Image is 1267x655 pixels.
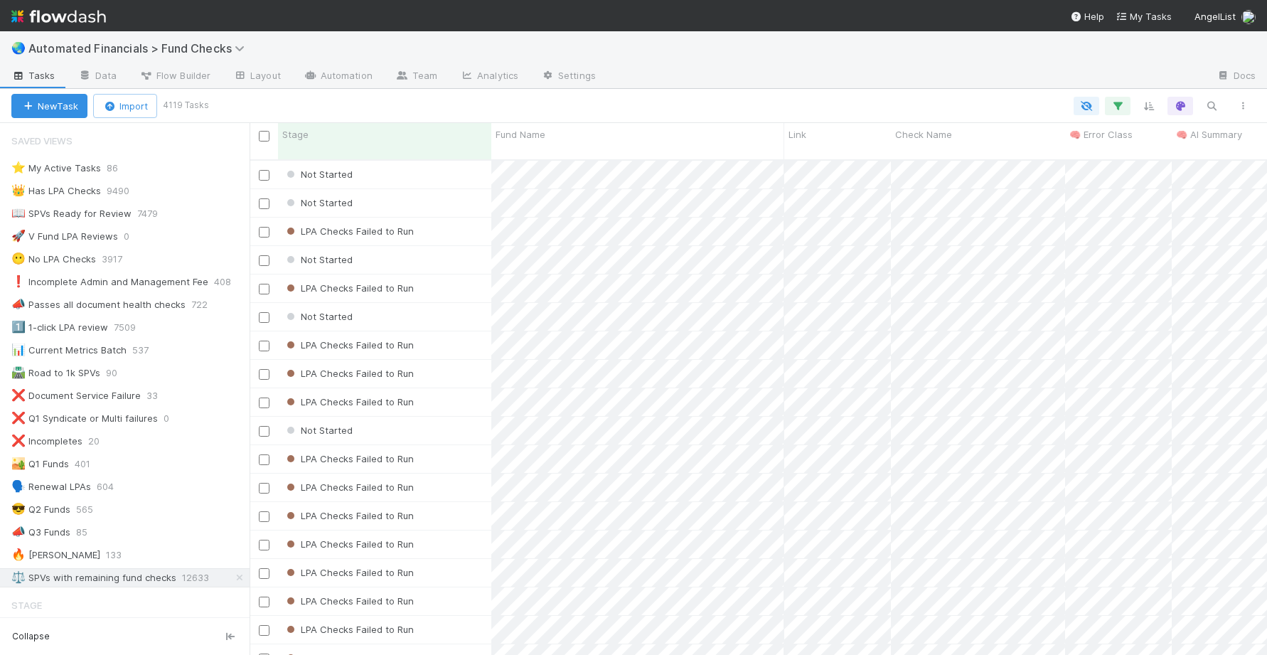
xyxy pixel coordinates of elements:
[259,198,269,209] input: Toggle Row Selected
[11,207,26,219] span: 📖
[11,364,100,382] div: Road to 1k SPVs
[75,455,105,473] span: 401
[259,597,269,607] input: Toggle Row Selected
[11,250,96,268] div: No LPA Checks
[1069,127,1133,142] span: 🧠 Error Class
[146,387,172,405] span: 33
[191,296,222,314] span: 722
[284,339,414,351] span: LPA Checks Failed to Run
[11,387,141,405] div: Document Service Failure
[124,228,144,245] span: 0
[259,312,269,323] input: Toggle Row Selected
[259,227,269,238] input: Toggle Row Selected
[259,483,269,494] input: Toggle Row Selected
[214,273,245,291] span: 408
[284,169,353,180] span: Not Started
[530,65,607,88] a: Settings
[11,523,70,541] div: Q3 Funds
[11,389,26,401] span: ❌
[11,4,106,28] img: logo-inverted-e16ddd16eac7371096b0.svg
[284,197,353,208] span: Not Started
[284,425,353,436] span: Not Started
[284,252,353,267] div: Not Started
[182,569,223,587] span: 12633
[1176,127,1242,142] span: 🧠 AI Summary
[11,341,127,359] div: Current Metrics Batch
[11,366,26,378] span: 🛣️
[259,454,269,465] input: Toggle Row Selected
[11,546,100,564] div: [PERSON_NAME]
[11,501,70,518] div: Q2 Funds
[895,127,952,142] span: Check Name
[259,284,269,294] input: Toggle Row Selected
[11,228,118,245] div: V Fund LPA Reviews
[11,503,26,515] span: 😎
[139,68,210,82] span: Flow Builder
[259,369,269,380] input: Toggle Row Selected
[11,435,26,447] span: ❌
[284,565,414,580] div: LPA Checks Failed to Run
[788,127,806,142] span: Link
[97,478,128,496] span: 604
[107,159,132,177] span: 86
[284,311,353,322] span: Not Started
[1116,9,1172,23] a: My Tasks
[106,546,136,564] span: 133
[284,396,414,408] span: LPA Checks Failed to Run
[12,630,50,643] span: Collapse
[11,457,26,469] span: 🏜️
[284,538,414,550] span: LPA Checks Failed to Run
[11,230,26,242] span: 🚀
[11,127,73,155] span: Saved Views
[11,275,26,287] span: ❗
[11,182,101,200] div: Has LPA Checks
[11,480,26,492] span: 🗣️
[259,255,269,266] input: Toggle Row Selected
[137,205,172,223] span: 7479
[259,625,269,636] input: Toggle Row Selected
[11,273,208,291] div: Incomplete Admin and Management Fee
[284,594,414,608] div: LPA Checks Failed to Run
[259,398,269,408] input: Toggle Row Selected
[284,423,353,437] div: Not Started
[132,341,163,359] span: 537
[284,481,414,493] span: LPA Checks Failed to Run
[11,159,101,177] div: My Active Tasks
[11,184,26,196] span: 👑
[284,510,414,521] span: LPA Checks Failed to Run
[128,65,222,88] a: Flow Builder
[11,410,158,427] div: Q1 Syndicate or Multi failures
[284,167,353,181] div: Not Started
[11,68,55,82] span: Tasks
[284,196,353,210] div: Not Started
[1205,65,1267,88] a: Docs
[11,161,26,174] span: ⭐
[11,94,87,118] button: NewTask
[259,426,269,437] input: Toggle Row Selected
[11,548,26,560] span: 🔥
[11,478,91,496] div: Renewal LPAs
[284,395,414,409] div: LPA Checks Failed to Run
[284,254,353,265] span: Not Started
[284,368,414,379] span: LPA Checks Failed to Run
[11,319,108,336] div: 1-click LPA review
[11,571,26,583] span: ⚖️
[284,595,414,607] span: LPA Checks Failed to Run
[284,338,414,352] div: LPA Checks Failed to Run
[11,205,132,223] div: SPVs Ready for Review
[496,127,545,142] span: Fund Name
[102,250,137,268] span: 3917
[11,252,26,265] span: 😶
[1194,11,1236,22] span: AngelList
[1070,9,1104,23] div: Help
[284,537,414,551] div: LPA Checks Failed to Run
[163,99,209,112] small: 4119 Tasks
[284,508,414,523] div: LPA Checks Failed to Run
[11,344,26,356] span: 📊
[449,65,530,88] a: Analytics
[284,281,414,295] div: LPA Checks Failed to Run
[384,65,449,88] a: Team
[11,296,186,314] div: Passes all document health checks
[282,127,309,142] span: Stage
[28,41,252,55] span: Automated Financials > Fund Checks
